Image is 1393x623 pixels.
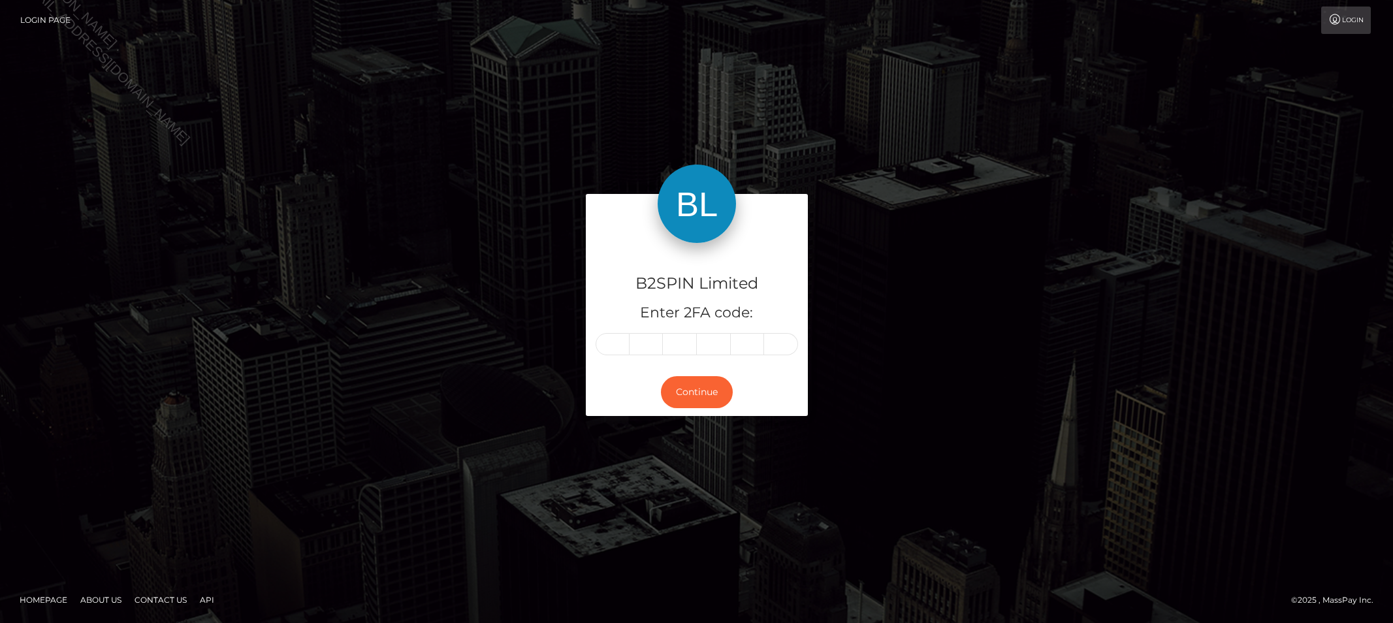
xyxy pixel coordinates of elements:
[129,590,192,610] a: Contact Us
[14,590,72,610] a: Homepage
[75,590,127,610] a: About Us
[1291,593,1383,607] div: © 2025 , MassPay Inc.
[1321,7,1371,34] a: Login
[658,165,736,243] img: B2SPIN Limited
[596,272,798,295] h4: B2SPIN Limited
[596,303,798,323] h5: Enter 2FA code:
[661,376,733,408] button: Continue
[195,590,219,610] a: API
[20,7,71,34] a: Login Page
